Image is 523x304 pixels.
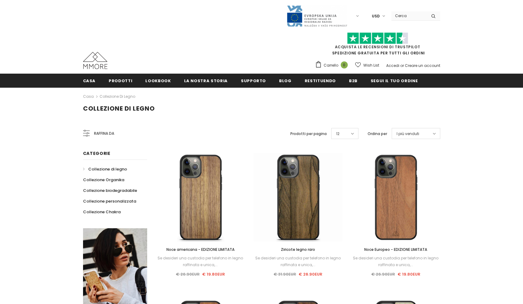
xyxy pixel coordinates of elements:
[315,35,440,56] span: SPEDIZIONE GRATUITA PER TUTTI GLI ORDINI
[83,150,111,156] span: Categorie
[305,74,336,87] a: Restituendo
[364,247,427,252] span: Noce Europeo - EDIZIONE LIMITATA
[372,13,380,19] span: USD
[184,78,228,84] span: La nostra storia
[371,271,395,277] span: € 26.90EUR
[109,74,132,87] a: Prodotti
[254,246,342,253] a: Ziricote legno raro
[336,131,340,137] span: 12
[100,94,135,99] a: Collezione di legno
[349,78,358,84] span: B2B
[83,198,136,204] span: Collezione personalizzata
[83,185,137,196] a: Collezione biodegradabile
[156,255,245,268] div: Se desideri una custodia per telefono in legno raffinata e unica,...
[400,63,404,68] span: or
[83,164,127,174] a: Collezione di legno
[254,255,342,268] div: Se desideri una custodia per telefono in legno raffinata e unica,...
[241,74,266,87] a: supporto
[398,271,420,277] span: € 19.80EUR
[397,131,419,137] span: I più venduti
[83,104,155,113] span: Collezione di legno
[83,93,94,100] a: Casa
[305,78,336,84] span: Restituendo
[299,271,322,277] span: € 26.90EUR
[176,271,200,277] span: € 26.90EUR
[347,32,408,44] img: Fidati di Pilot Stars
[341,61,348,68] span: 0
[386,63,399,68] a: Accedi
[279,74,292,87] a: Blog
[274,271,296,277] span: € 31.90EUR
[88,166,127,172] span: Collezione di legno
[315,61,351,70] a: Carrello 0
[184,74,228,87] a: La nostra storia
[83,74,96,87] a: Casa
[83,78,96,84] span: Casa
[290,131,327,137] label: Prodotti per pagina
[281,247,315,252] span: Ziricote legno raro
[83,52,107,69] img: Casi MMORE
[363,62,379,68] span: Wish List
[391,11,427,20] input: Search Site
[405,63,440,68] a: Creare un account
[371,78,418,84] span: Segui il tuo ordine
[83,174,124,185] a: Collezione Organika
[279,78,292,84] span: Blog
[286,5,347,27] img: Javni Razpis
[351,255,440,268] div: Se desideri una custodia per telefono in legno raffinata e unica,...
[83,177,124,183] span: Collezione Organika
[349,74,358,87] a: B2B
[94,130,114,137] span: Raffina da
[286,13,347,18] a: Javni Razpis
[355,60,379,71] a: Wish List
[109,78,132,84] span: Prodotti
[83,196,136,207] a: Collezione personalizzata
[83,209,121,215] span: Collezione Chakra
[83,207,121,217] a: Collezione Chakra
[166,247,234,252] span: Noce americana - EDIZIONE LIMITATA
[83,188,137,193] span: Collezione biodegradabile
[335,44,420,49] a: Acquista le recensioni di TrustPilot
[371,74,418,87] a: Segui il tuo ordine
[368,131,387,137] label: Ordina per
[145,78,171,84] span: Lookbook
[145,74,171,87] a: Lookbook
[351,246,440,253] a: Noce Europeo - EDIZIONE LIMITATA
[324,62,338,68] span: Carrello
[156,246,245,253] a: Noce americana - EDIZIONE LIMITATA
[202,271,225,277] span: € 19.80EUR
[241,78,266,84] span: supporto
